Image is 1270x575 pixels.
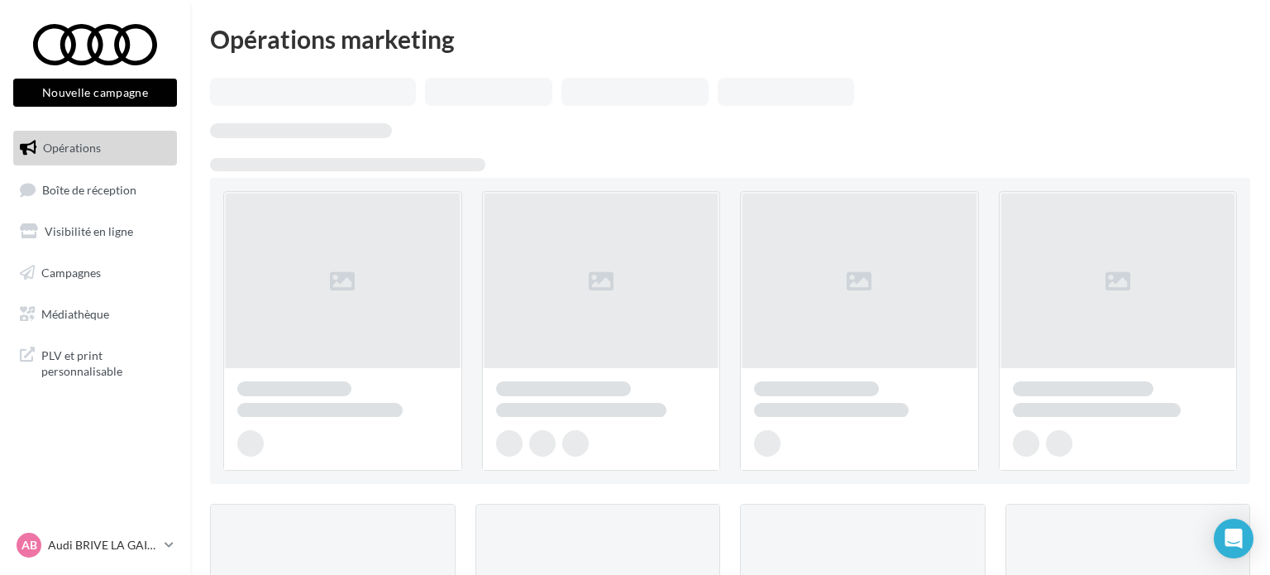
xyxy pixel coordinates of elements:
[10,338,180,386] a: PLV et print personnalisable
[21,537,37,553] span: AB
[43,141,101,155] span: Opérations
[45,224,133,238] span: Visibilité en ligne
[48,537,158,553] p: Audi BRIVE LA GAILLARDE
[41,266,101,280] span: Campagnes
[13,529,177,561] a: AB Audi BRIVE LA GAILLARDE
[210,26,1250,51] div: Opérations marketing
[1214,519,1253,558] div: Open Intercom Messenger
[10,256,180,290] a: Campagnes
[41,306,109,320] span: Médiathèque
[10,172,180,208] a: Boîte de réception
[10,297,180,332] a: Médiathèque
[10,131,180,165] a: Opérations
[42,182,136,196] span: Boîte de réception
[10,214,180,249] a: Visibilité en ligne
[13,79,177,107] button: Nouvelle campagne
[41,344,170,380] span: PLV et print personnalisable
